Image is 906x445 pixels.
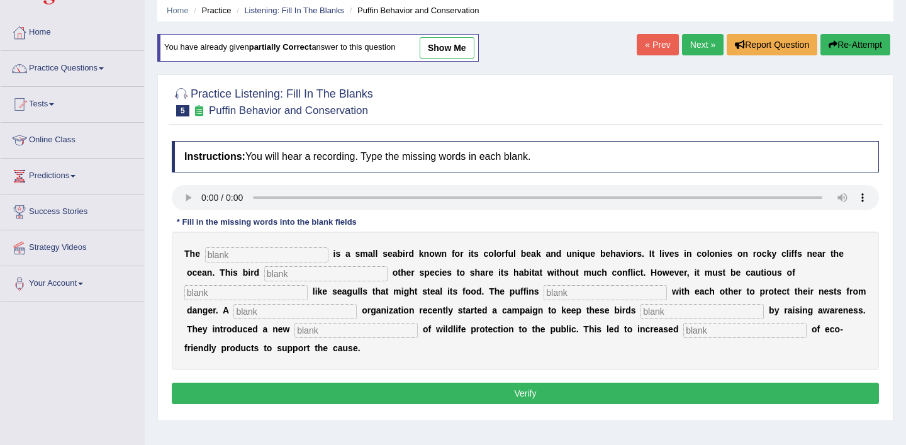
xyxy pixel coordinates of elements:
b: c [696,249,702,259]
b: o [565,268,571,278]
div: * Fill in the missing words into the blank fields [172,217,362,228]
b: i [403,249,405,259]
b: t [539,268,542,278]
input: blank [294,323,418,338]
b: h [409,286,415,296]
b: r [411,268,414,278]
b: h [728,286,734,296]
b: g [347,286,352,296]
b: e [669,249,674,259]
b: a [435,286,440,296]
b: c [782,286,787,296]
b: a [700,286,705,296]
b: h [559,268,565,278]
b: d [254,268,260,278]
b: a [202,268,207,278]
b: o [628,249,634,259]
b: e [679,268,684,278]
b: t [427,286,430,296]
b: e [777,286,782,296]
b: a [519,268,524,278]
b: h [375,286,381,296]
b: o [766,268,772,278]
h2: Practice Listening: Fill In The Blanks [172,85,373,116]
b: a [535,268,540,278]
a: show me [420,37,474,59]
b: t [725,286,728,296]
button: Re-Attempt [820,34,890,55]
b: e [605,249,610,259]
b: m [393,286,401,296]
b: o [769,286,775,296]
b: f [628,268,631,278]
b: c [596,268,601,278]
b: s [355,249,361,259]
li: Practice [191,4,231,16]
b: b [730,268,736,278]
b: e [430,286,435,296]
b: b [521,249,527,259]
b: f [523,286,527,296]
b: l [375,249,377,259]
b: f [794,249,797,259]
b: a [817,249,822,259]
b: y [771,249,776,259]
a: Tests [1,87,144,118]
b: h [709,286,715,296]
b: t [557,268,560,278]
b: i [679,286,681,296]
b: s [837,286,842,296]
b: n [207,268,213,278]
b: s [777,268,782,278]
b: T [220,268,225,278]
b: s [233,268,238,278]
b: o [187,268,193,278]
b: , [687,268,690,278]
input: blank [640,304,764,319]
b: h [513,268,519,278]
b: T [184,249,190,259]
b: m [705,268,712,278]
b: d [476,286,482,296]
b: i [447,286,450,296]
b: r [634,249,637,259]
b: u [570,268,576,278]
b: s [420,268,425,278]
b: c [781,249,786,259]
b: f [462,286,466,296]
b: g [404,286,410,296]
b: h [190,249,196,259]
b: o [471,286,476,296]
b: o [787,268,793,278]
a: Home [167,6,189,15]
b: o [459,268,465,278]
b: e [406,268,411,278]
a: Home [1,15,144,47]
a: Strategy Videos [1,230,144,262]
b: c [612,268,617,278]
b: n [743,249,749,259]
b: r [738,286,741,296]
input: blank [544,285,667,300]
button: Verify [172,383,879,404]
b: a [368,249,373,259]
input: blank [205,247,328,262]
b: t [774,286,777,296]
b: n [686,249,692,259]
b: m [360,249,367,259]
b: t [681,286,685,296]
b: i [684,249,686,259]
b: o [756,249,762,259]
b: b [600,249,606,259]
a: Your Account [1,266,144,298]
b: s [470,268,475,278]
b: t [532,268,535,278]
b: s [504,268,509,278]
b: e [695,286,700,296]
b: i [526,286,528,296]
b: f [846,286,849,296]
b: n [442,249,447,259]
b: i [315,286,318,296]
b: n [622,268,628,278]
b: t [795,286,798,296]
